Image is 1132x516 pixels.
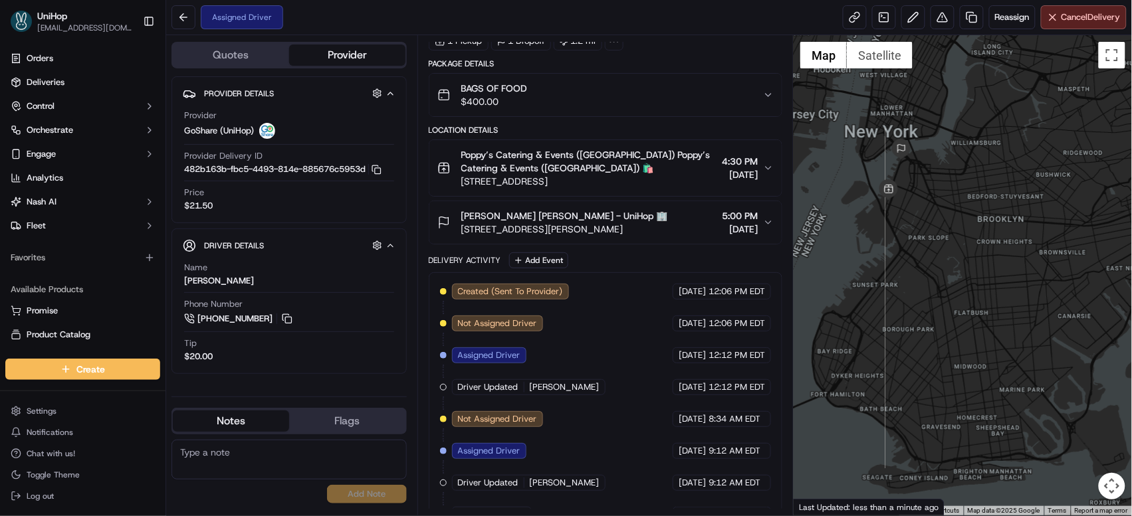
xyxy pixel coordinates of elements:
[709,445,760,457] span: 9:12 AM EDT
[27,52,53,64] span: Orders
[1099,473,1125,499] button: Map camera controls
[1062,11,1121,23] span: Cancel Delivery
[679,477,706,489] span: [DATE]
[5,48,160,69] a: Orders
[5,191,160,213] button: Nash AI
[794,499,945,515] div: Last Updated: less than a minute ago
[184,200,213,212] span: $21.50
[679,413,706,425] span: [DATE]
[5,5,138,37] button: UniHopUniHop[EMAIL_ADDRESS][DOMAIN_NAME]
[5,444,160,463] button: Chat with us!
[8,187,107,211] a: 📗Knowledge Base
[13,194,24,205] div: 📗
[679,286,706,298] span: [DATE]
[5,96,160,117] button: Control
[183,234,396,256] button: Driver Details
[27,100,55,112] span: Control
[461,82,528,95] span: BAGS OF FOOD
[709,477,760,489] span: 9:12 AM EDT
[5,72,160,93] a: Deliveries
[94,224,161,235] a: Powered byPylon
[37,23,132,33] button: [EMAIL_ADDRESS][DOMAIN_NAME]
[458,413,537,425] span: Not Assigned Driver
[204,88,274,99] span: Provider Details
[458,286,563,298] span: Created (Sent To Provider)
[45,140,168,151] div: We're available if you need us!
[289,44,405,66] button: Provider
[27,193,102,206] span: Knowledge Base
[679,349,706,361] span: [DATE]
[458,445,520,457] span: Assigned Driver
[429,125,783,135] div: Location Details
[709,317,765,329] span: 12:06 PM EDT
[461,209,668,222] span: [PERSON_NAME] [PERSON_NAME] - UniHop 🏢
[184,351,213,363] div: $20.00
[709,381,765,393] span: 12:12 PM EDT
[429,140,782,196] button: Poppy’s Catering & Events ([GEOGRAPHIC_DATA]) Poppy’s Catering & Events ([GEOGRAPHIC_DATA]) 🛍️[ST...
[797,498,841,515] img: Google
[530,381,600,393] span: [PERSON_NAME]
[709,286,765,298] span: 12:06 PM EDT
[5,215,160,236] button: Fleet
[5,247,160,268] div: Favorites
[461,148,717,175] span: Poppy’s Catering & Events ([GEOGRAPHIC_DATA]) Poppy’s Catering & Events ([GEOGRAPHIC_DATA]) 🛍️
[27,427,73,438] span: Notifications
[5,466,160,484] button: Toggle Theme
[989,5,1036,29] button: Reassign
[184,125,254,137] span: GoShare (UniHop)
[461,95,528,108] span: $400.00
[132,225,161,235] span: Pylon
[27,196,57,208] span: Nash AI
[173,44,289,66] button: Quotes
[458,381,518,393] span: Driver Updated
[27,220,46,232] span: Fleet
[429,74,782,116] button: BAGS OF FOOD$400.00
[289,410,405,432] button: Flags
[112,194,123,205] div: 💻
[5,359,160,380] button: Create
[13,53,242,74] p: Welcome 👋
[429,201,782,244] button: [PERSON_NAME] [PERSON_NAME] - UniHop 🏢[STREET_ADDRESS][PERSON_NAME]5:00 PM[DATE]
[173,410,289,432] button: Notes
[37,9,67,23] button: UniHop
[13,127,37,151] img: 1736555255976-a54dd68f-1ca7-489b-9aae-adbdc363a1c4
[76,363,105,376] span: Create
[45,127,218,140] div: Start new chat
[509,252,568,268] button: Add Event
[1048,507,1067,514] a: Terms (opens in new tab)
[226,131,242,147] button: Start new chat
[27,124,73,136] span: Orchestrate
[184,298,243,310] span: Phone Number
[722,209,758,222] span: 5:00 PM
[184,187,204,199] span: Price
[5,167,160,189] a: Analytics
[184,275,254,287] div: [PERSON_NAME]
[11,11,32,32] img: UniHop
[709,413,760,425] span: 8:34 AM EDT
[27,470,80,480] span: Toggle Theme
[461,222,668,236] span: [STREET_ADDRESS][PERSON_NAME]
[679,381,706,393] span: [DATE]
[5,324,160,345] button: Product Catalog
[27,76,64,88] span: Deliveries
[679,445,706,457] span: [DATE]
[461,175,717,188] span: [STREET_ADDRESS]
[1099,42,1125,68] button: Toggle fullscreen view
[968,507,1040,514] span: Map data ©2025 Google
[184,262,207,274] span: Name
[5,120,160,141] button: Orchestrate
[722,155,758,168] span: 4:30 PM
[183,82,396,104] button: Provider Details
[797,498,841,515] a: Open this area in Google Maps (opens a new window)
[197,313,273,325] span: [PHONE_NUMBER]
[709,349,765,361] span: 12:12 PM EDT
[107,187,219,211] a: 💻API Documentation
[184,337,197,349] span: Tip
[5,300,160,321] button: Promise
[184,110,217,122] span: Provider
[27,448,75,459] span: Chat with us!
[27,329,90,341] span: Product Catalog
[800,42,847,68] button: Show street map
[27,172,63,184] span: Analytics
